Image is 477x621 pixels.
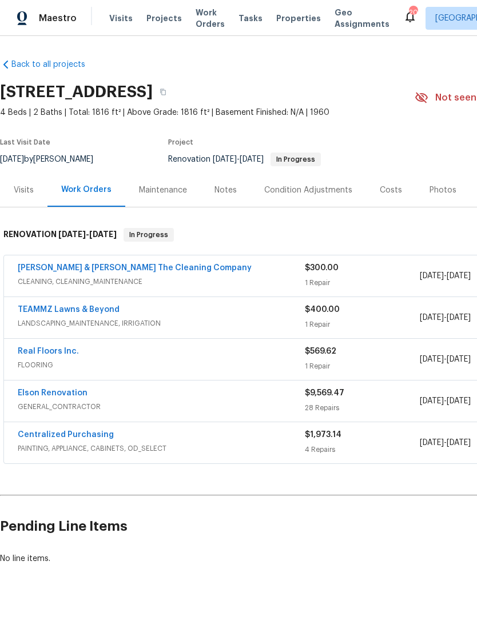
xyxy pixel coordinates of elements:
[305,360,420,372] div: 1 Repair
[61,184,112,195] div: Work Orders
[305,389,344,397] span: $9,569.47
[18,443,305,454] span: PAINTING, APPLIANCE, CABINETS, OD_SELECT
[420,272,444,280] span: [DATE]
[146,13,182,24] span: Projects
[420,439,444,447] span: [DATE]
[18,359,305,371] span: FLOORING
[276,13,321,24] span: Properties
[18,431,114,439] a: Centralized Purchasing
[420,314,444,322] span: [DATE]
[447,355,471,363] span: [DATE]
[305,347,336,355] span: $569.62
[305,306,340,314] span: $400.00
[420,355,444,363] span: [DATE]
[18,306,120,314] a: TEAMMZ Lawns & Beyond
[420,354,471,365] span: -
[264,185,352,196] div: Condition Adjustments
[196,7,225,30] span: Work Orders
[168,139,193,146] span: Project
[214,185,237,196] div: Notes
[58,230,86,238] span: [DATE]
[18,389,88,397] a: Elson Renovation
[305,402,420,414] div: 28 Repairs
[447,272,471,280] span: [DATE]
[305,444,420,455] div: 4 Repairs
[3,228,117,242] h6: RENOVATION
[447,314,471,322] span: [DATE]
[213,155,264,163] span: -
[18,401,305,412] span: GENERAL_CONTRACTOR
[153,82,173,102] button: Copy Address
[447,397,471,405] span: [DATE]
[335,7,389,30] span: Geo Assignments
[18,347,79,355] a: Real Floors Inc.
[125,229,173,241] span: In Progress
[89,230,117,238] span: [DATE]
[109,13,133,24] span: Visits
[420,312,471,323] span: -
[420,437,471,448] span: -
[240,155,264,163] span: [DATE]
[305,264,339,272] span: $300.00
[272,156,320,163] span: In Progress
[305,319,420,330] div: 1 Repair
[305,277,420,289] div: 1 Repair
[18,318,305,329] span: LANDSCAPING_MAINTENANCE, IRRIGATION
[420,397,444,405] span: [DATE]
[420,395,471,407] span: -
[380,185,402,196] div: Costs
[18,264,252,272] a: [PERSON_NAME] & [PERSON_NAME] The Cleaning Company
[213,155,237,163] span: [DATE]
[409,7,417,18] div: 20
[18,276,305,287] span: CLEANING, CLEANING_MAINTENANCE
[305,431,341,439] span: $1,973.14
[447,439,471,447] span: [DATE]
[58,230,117,238] span: -
[168,155,321,163] span: Renovation
[238,14,263,22] span: Tasks
[139,185,187,196] div: Maintenance
[39,13,77,24] span: Maestro
[14,185,34,196] div: Visits
[420,270,471,282] span: -
[430,185,456,196] div: Photos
